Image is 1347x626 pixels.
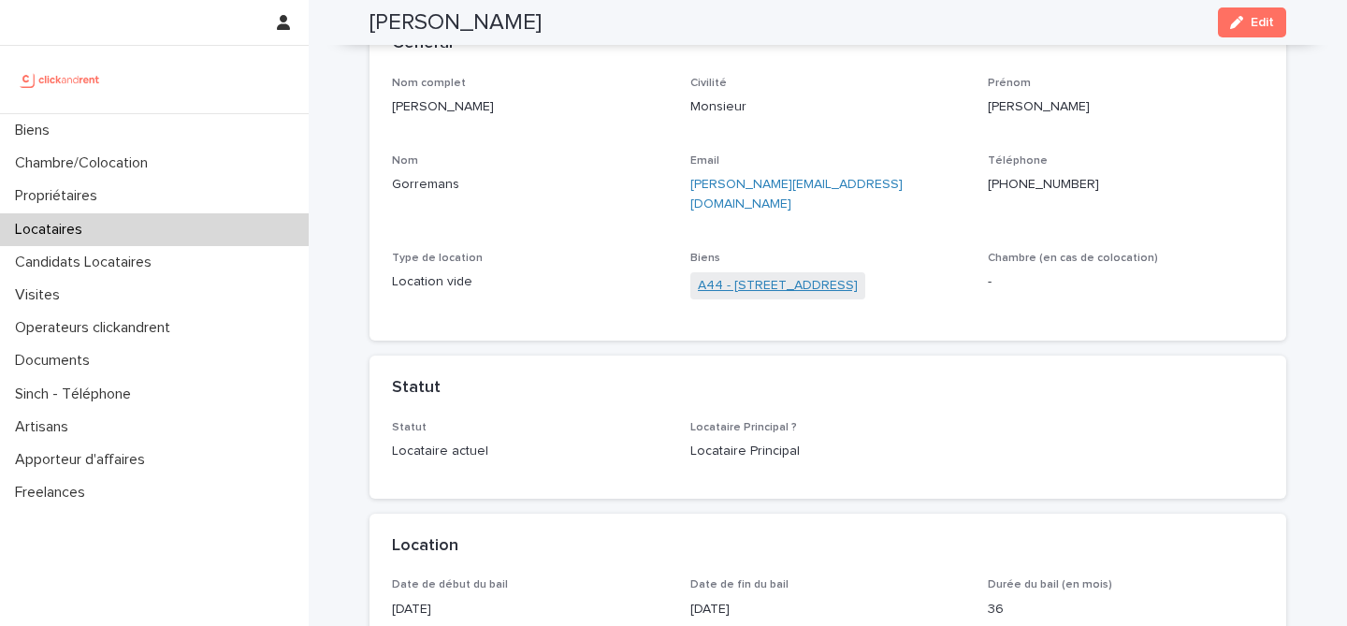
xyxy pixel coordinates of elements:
[392,272,668,292] p: Location vide
[988,78,1031,89] span: Prénom
[7,122,65,139] p: Biens
[392,422,427,433] span: Statut
[690,78,727,89] span: Civilité
[392,600,668,619] p: [DATE]
[7,484,100,502] p: Freelances
[988,97,1264,117] p: [PERSON_NAME]
[392,175,668,195] p: Gorremans
[988,600,1264,619] p: 36
[988,579,1112,590] span: Durée du bail (en mois)
[988,175,1264,195] p: [PHONE_NUMBER]
[1218,7,1286,37] button: Edit
[392,97,668,117] p: [PERSON_NAME]
[392,155,418,167] span: Nom
[392,253,483,264] span: Type de location
[988,253,1158,264] span: Chambre (en cas de colocation)
[7,154,163,172] p: Chambre/Colocation
[690,579,789,590] span: Date de fin du bail
[698,276,858,296] a: A44 - [STREET_ADDRESS]
[7,187,112,205] p: Propriétaires
[988,155,1048,167] span: Téléphone
[392,78,466,89] span: Nom complet
[7,386,146,403] p: Sinch - Téléphone
[392,579,508,590] span: Date de début du bail
[690,178,903,211] a: [PERSON_NAME][EMAIL_ADDRESS][DOMAIN_NAME]
[369,9,542,36] h2: [PERSON_NAME]
[392,442,668,461] p: Locataire actuel
[7,286,75,304] p: Visites
[690,155,719,167] span: Email
[7,319,185,337] p: Operateurs clickandrent
[690,97,966,117] p: Monsieur
[7,418,83,436] p: Artisans
[690,600,966,619] p: [DATE]
[7,221,97,239] p: Locataires
[690,422,797,433] span: Locataire Principal ?
[15,61,106,98] img: UCB0brd3T0yccxBKYDjQ
[7,451,160,469] p: Apporteur d'affaires
[690,253,720,264] span: Biens
[7,352,105,370] p: Documents
[392,536,458,557] h2: Location
[1251,16,1274,29] span: Edit
[988,272,1264,292] p: -
[7,254,167,271] p: Candidats Locataires
[690,442,966,461] p: Locataire Principal
[392,378,441,399] h2: Statut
